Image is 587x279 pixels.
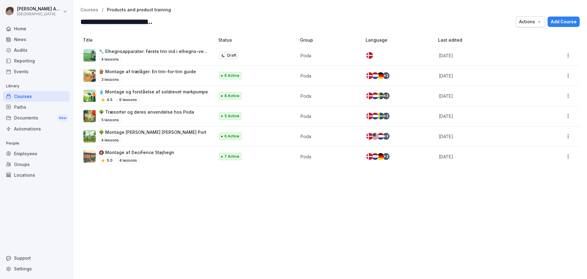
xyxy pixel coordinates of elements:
[224,73,239,78] p: 6 Active
[99,109,194,115] p: 🌳 Træsorter og deres anvendelse hos Poda
[99,76,121,83] p: 3 lessons
[377,72,384,79] img: de.svg
[301,73,356,79] p: Poda
[439,113,536,119] p: [DATE]
[372,72,378,79] img: nl.svg
[83,130,96,142] img: jizd591trzcmgkwg7phjhdyp.png
[439,93,536,99] p: [DATE]
[438,37,544,43] p: Last edited
[99,56,121,63] p: 4 lessons
[3,81,70,91] p: Library
[301,113,356,119] p: Poda
[377,133,384,140] img: nl.svg
[3,66,70,77] a: Events
[3,159,70,170] a: Groups
[83,49,96,62] img: fj77uby0edc8j7511z6kteqq.png
[224,154,239,159] p: 7 Active
[99,48,209,55] p: 🔧 Elhegnsapparater: Første trin ind i elhegns-verdenen
[439,52,536,59] p: [DATE]
[519,18,542,25] div: Actions
[301,93,356,99] p: Poda
[227,53,236,58] p: Draft
[377,113,384,119] img: se.svg
[372,153,378,160] img: nl.svg
[83,90,96,102] img: akw15qmbc8lz96rhhyr6ygo8.png
[366,133,373,140] img: dk.svg
[218,37,297,43] p: Status
[83,150,96,163] img: thgb2mx0bhcepjhojq3x82qb.png
[439,153,536,160] p: [DATE]
[117,96,139,104] p: 6 lessons
[548,17,580,27] button: Add Course
[3,55,70,66] a: Reporting
[107,7,171,13] a: Products and product training
[3,138,70,148] p: People
[224,93,239,99] p: 8 Active
[372,92,378,99] img: nl.svg
[377,92,384,99] img: se.svg
[301,153,356,160] p: Poda
[372,133,378,140] img: us.svg
[99,149,174,156] p: 🔇 Montage af DeciFence Støjhegn
[439,133,536,140] p: [DATE]
[3,170,70,180] a: Locations
[383,153,389,160] div: + 2
[383,72,389,79] div: + 2
[3,45,70,55] a: Audits
[301,52,356,59] p: Poda
[377,153,384,160] img: de.svg
[99,68,196,75] p: 🪵 Montage af trælåger: En trin-for-trin guide
[80,7,98,13] a: Courses
[3,23,70,34] a: Home
[372,113,378,119] img: nl.svg
[3,263,70,274] a: Settings
[439,73,536,79] p: [DATE]
[3,102,70,112] a: Paths
[366,92,373,99] img: dk.svg
[224,113,239,119] p: 5 Active
[3,123,70,134] a: Automations
[383,113,389,119] div: + 2
[366,52,373,59] img: dk.svg
[3,253,70,263] div: Support
[99,137,121,144] p: 4 lessons
[3,91,70,102] a: Courses
[107,97,113,103] p: 4.5
[366,37,436,43] p: Language
[366,72,373,79] img: dk.svg
[99,116,121,124] p: 5 lessons
[83,70,96,82] img: iitrrchdpqggmo7zvf685sph.png
[224,134,239,139] p: 6 Active
[551,18,577,25] div: Add Course
[3,112,70,124] a: DocumentsNew
[17,12,62,16] p: [GEOGRAPHIC_DATA]
[366,153,373,160] img: dk.svg
[516,16,545,27] button: Actions
[300,37,363,43] p: Group
[17,6,62,12] p: [PERSON_NAME] Andreasen
[99,89,208,95] p: 💧 Montage og forståelse af soldrevet markpumpe
[107,158,113,163] p: 5.0
[83,110,96,122] img: gb4uxy99b9loxgm7rcriajjo.png
[102,7,103,13] p: /
[383,92,389,99] div: + 3
[3,148,70,159] a: Employees
[57,115,68,122] div: New
[3,34,70,45] a: News
[366,113,373,119] img: dk.svg
[99,129,206,135] p: 🌳 Montage [PERSON_NAME] [PERSON_NAME] Port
